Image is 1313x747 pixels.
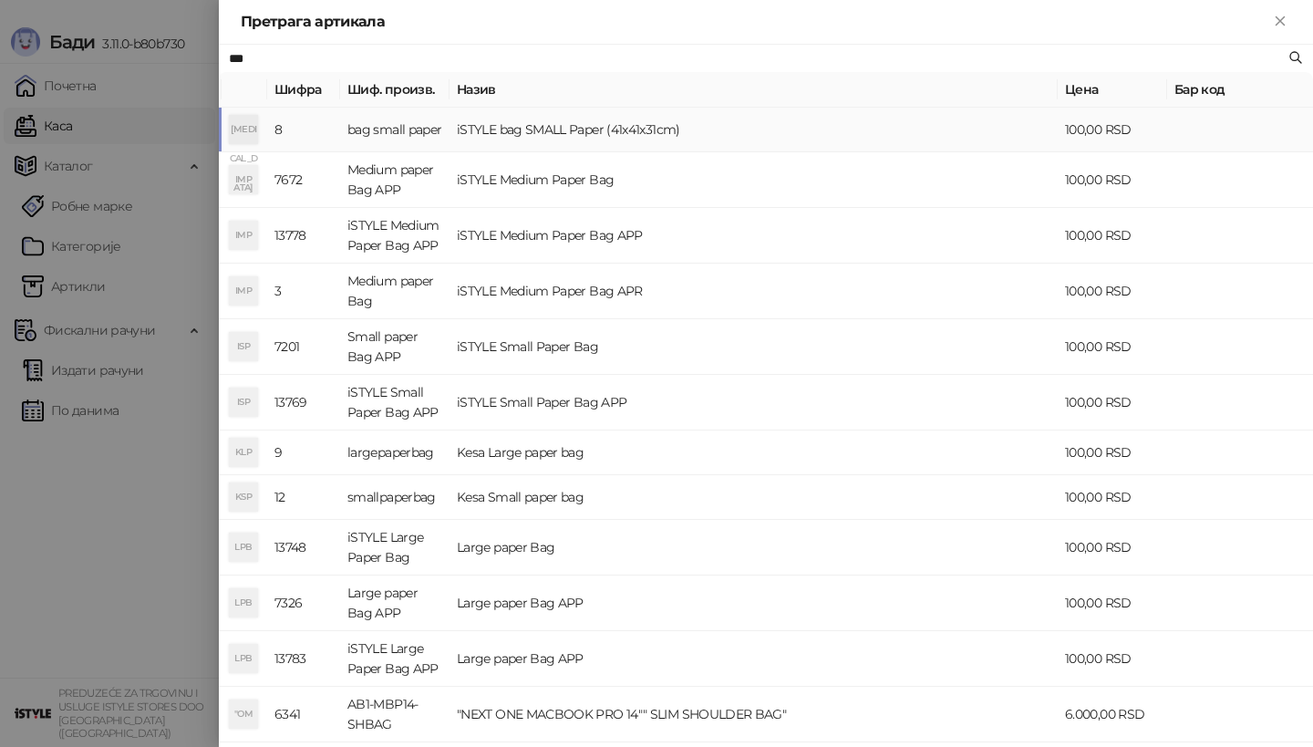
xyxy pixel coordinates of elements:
[340,431,450,475] td: largepaperbag
[450,431,1058,475] td: Kesa Large paper bag
[229,482,258,512] div: KSP
[241,11,1269,33] div: Претрага артикала
[340,631,450,687] td: iSTYLE Large Paper Bag APP
[1058,687,1167,742] td: 6.000,00 RSD
[340,152,450,208] td: Medium paper Bag APP
[267,431,340,475] td: 9
[229,438,258,467] div: KLP
[1058,108,1167,152] td: 100,00 RSD
[450,687,1058,742] td: "NEXT ONE MACBOOK PRO 14"" SLIM SHOULDER BAG"
[267,319,340,375] td: 7201
[450,319,1058,375] td: iSTYLE Small Paper Bag
[229,533,258,562] div: LPB
[229,700,258,729] div: "OM
[229,644,258,673] div: LPB
[450,475,1058,520] td: Kesa Small paper bag
[267,208,340,264] td: 13778
[229,388,258,417] div: ISP
[229,332,258,361] div: ISP
[450,631,1058,687] td: Large paper Bag APP
[1269,11,1291,33] button: Close
[1058,631,1167,687] td: 100,00 RSD
[450,576,1058,631] td: Large paper Bag APP
[450,152,1058,208] td: iSTYLE Medium Paper Bag
[340,264,450,319] td: Medium paper Bag
[1058,520,1167,576] td: 100,00 RSD
[267,631,340,687] td: 13783
[267,72,340,108] th: Шифра
[267,520,340,576] td: 13748
[450,264,1058,319] td: iSTYLE Medium Paper Bag APR
[267,152,340,208] td: 7672
[340,375,450,431] td: iSTYLE Small Paper Bag APP
[340,319,450,375] td: Small paper Bag APP
[340,520,450,576] td: iSTYLE Large Paper Bag
[1058,72,1167,108] th: Цена
[450,72,1058,108] th: Назив
[267,576,340,631] td: 7326
[340,687,450,742] td: AB1-MBP14-SHBAG
[267,687,340,742] td: 6341
[267,108,340,152] td: 8
[1058,375,1167,431] td: 100,00 RSD
[340,208,450,264] td: iSTYLE Medium Paper Bag APP
[1058,264,1167,319] td: 100,00 RSD
[340,475,450,520] td: smallpaperbag
[229,165,258,194] div: IMP
[267,375,340,431] td: 13769
[1058,475,1167,520] td: 100,00 RSD
[229,221,258,250] div: IMP
[340,108,450,152] td: bag small paper
[340,576,450,631] td: Large paper Bag APP
[450,208,1058,264] td: iSTYLE Medium Paper Bag APP
[267,475,340,520] td: 12
[1167,72,1313,108] th: Бар код
[1058,431,1167,475] td: 100,00 RSD
[1058,152,1167,208] td: 100,00 RSD
[1058,319,1167,375] td: 100,00 RSD
[267,264,340,319] td: 3
[1058,576,1167,631] td: 100,00 RSD
[1058,208,1167,264] td: 100,00 RSD
[450,375,1058,431] td: iSTYLE Small Paper Bag APP
[229,276,258,306] div: IMP
[229,115,258,144] div: [MEDICAL_DATA]
[340,72,450,108] th: Шиф. произв.
[450,108,1058,152] td: iSTYLE bag SMALL Paper (41x41x31cm)
[229,588,258,617] div: LPB
[450,520,1058,576] td: Large paper Bag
